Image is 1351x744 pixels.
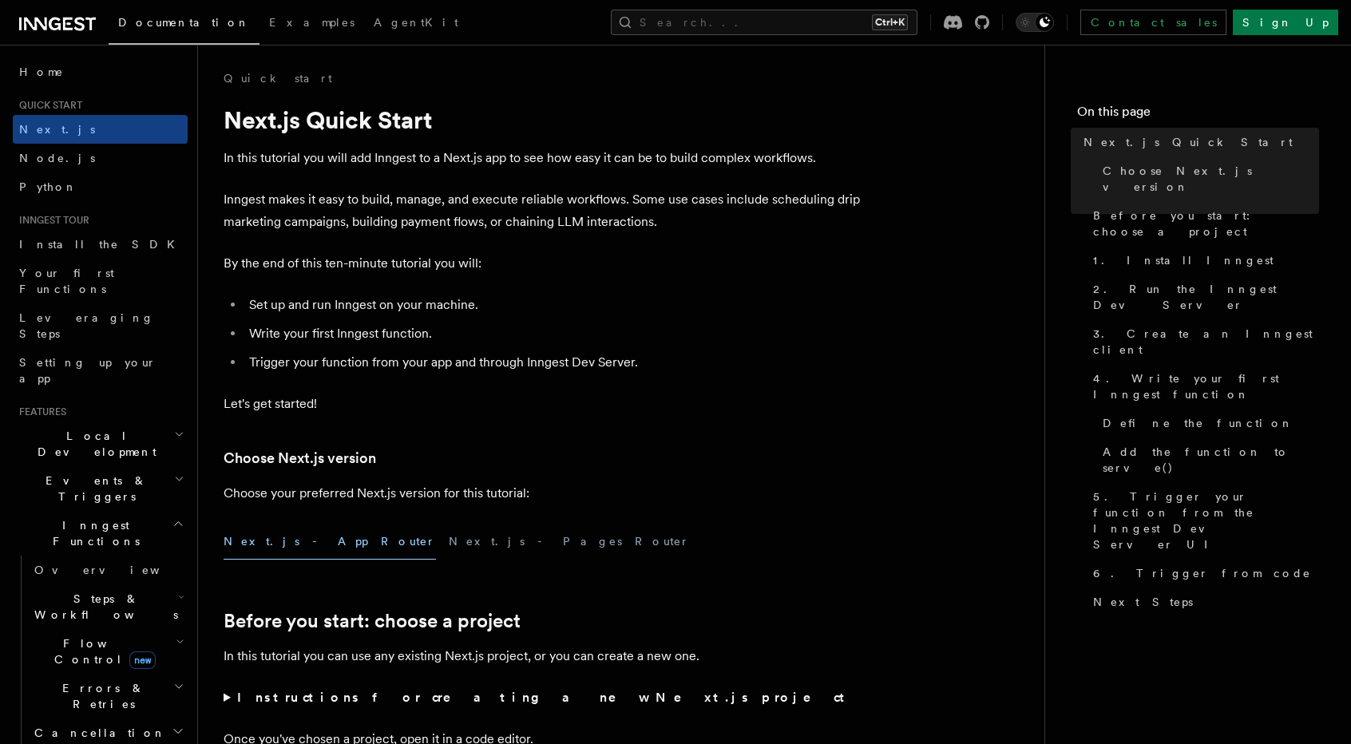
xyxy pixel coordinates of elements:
a: Choose Next.js version [224,447,376,469]
span: new [129,651,156,669]
span: Features [13,406,66,418]
p: Inngest makes it easy to build, manage, and execute reliable workflows. Some use cases include sc... [224,188,862,233]
span: 5. Trigger your function from the Inngest Dev Server UI [1093,489,1319,552]
a: Next Steps [1087,588,1319,616]
a: Node.js [13,144,188,172]
a: 5. Trigger your function from the Inngest Dev Server UI [1087,482,1319,559]
a: Define the function [1096,409,1319,437]
a: Install the SDK [13,230,188,259]
li: Trigger your function from your app and through Inngest Dev Server. [244,351,862,374]
span: Inngest tour [13,214,89,227]
button: Next.js - Pages Router [449,524,690,560]
a: Before you start: choose a project [224,610,521,632]
a: Before you start: choose a project [1087,201,1319,246]
a: Python [13,172,188,201]
span: Events & Triggers [13,473,174,505]
span: Python [19,180,77,193]
button: Flow Controlnew [28,629,188,674]
span: Local Development [13,428,174,460]
p: Let's get started! [224,393,862,415]
span: Node.js [19,152,95,164]
span: Install the SDK [19,238,184,251]
button: Errors & Retries [28,674,188,718]
span: Flow Control [28,635,176,667]
span: 6. Trigger from code [1093,565,1311,581]
a: Documentation [109,5,260,45]
a: Next.js [13,115,188,144]
span: Steps & Workflows [28,591,178,623]
span: Next.js Quick Start [1084,134,1293,150]
a: 4. Write your first Inngest function [1087,364,1319,409]
span: Overview [34,564,199,576]
a: Sign Up [1233,10,1338,35]
summary: Instructions for creating a new Next.js project [224,687,862,709]
a: 2. Run the Inngest Dev Server [1087,275,1319,319]
span: Quick start [13,99,82,112]
h1: Next.js Quick Start [224,105,862,134]
button: Inngest Functions [13,511,188,556]
span: Errors & Retries [28,680,173,712]
a: Setting up your app [13,348,188,393]
span: Home [19,64,64,80]
button: Next.js - App Router [224,524,436,560]
a: AgentKit [364,5,468,43]
p: By the end of this ten-minute tutorial you will: [224,252,862,275]
span: Documentation [118,16,250,29]
a: 1. Install Inngest [1087,246,1319,275]
li: Set up and run Inngest on your machine. [244,294,862,316]
span: 3. Create an Inngest client [1093,326,1319,358]
a: Home [13,57,188,86]
a: Quick start [224,70,332,86]
li: Write your first Inngest function. [244,323,862,345]
button: Steps & Workflows [28,584,188,629]
a: Leveraging Steps [13,303,188,348]
span: Inngest Functions [13,517,172,549]
span: Setting up your app [19,356,156,385]
span: Examples [269,16,355,29]
span: Define the function [1103,415,1294,431]
button: Toggle dark mode [1016,13,1054,32]
a: 6. Trigger from code [1087,559,1319,588]
p: In this tutorial you can use any existing Next.js project, or you can create a new one. [224,645,862,667]
span: Leveraging Steps [19,311,154,340]
span: 4. Write your first Inngest function [1093,370,1319,402]
button: Search...Ctrl+K [611,10,917,35]
a: Add the function to serve() [1096,437,1319,482]
a: Contact sales [1080,10,1226,35]
span: AgentKit [374,16,458,29]
strong: Instructions for creating a new Next.js project [237,690,851,705]
span: Before you start: choose a project [1093,208,1319,239]
span: 2. Run the Inngest Dev Server [1093,281,1319,313]
span: Next Steps [1093,594,1193,610]
h4: On this page [1077,102,1319,128]
a: Overview [28,556,188,584]
span: Your first Functions [19,267,114,295]
kbd: Ctrl+K [872,14,908,30]
span: Cancellation [28,725,166,741]
span: 1. Install Inngest [1093,252,1274,268]
a: Your first Functions [13,259,188,303]
span: Next.js [19,123,95,136]
a: 3. Create an Inngest client [1087,319,1319,364]
span: Choose Next.js version [1103,163,1319,195]
span: Add the function to serve() [1103,444,1319,476]
p: Choose your preferred Next.js version for this tutorial: [224,482,862,505]
button: Local Development [13,421,188,466]
button: Events & Triggers [13,466,188,511]
a: Examples [260,5,364,43]
a: Next.js Quick Start [1077,128,1319,156]
a: Choose Next.js version [1096,156,1319,201]
p: In this tutorial you will add Inngest to a Next.js app to see how easy it can be to build complex... [224,147,862,169]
